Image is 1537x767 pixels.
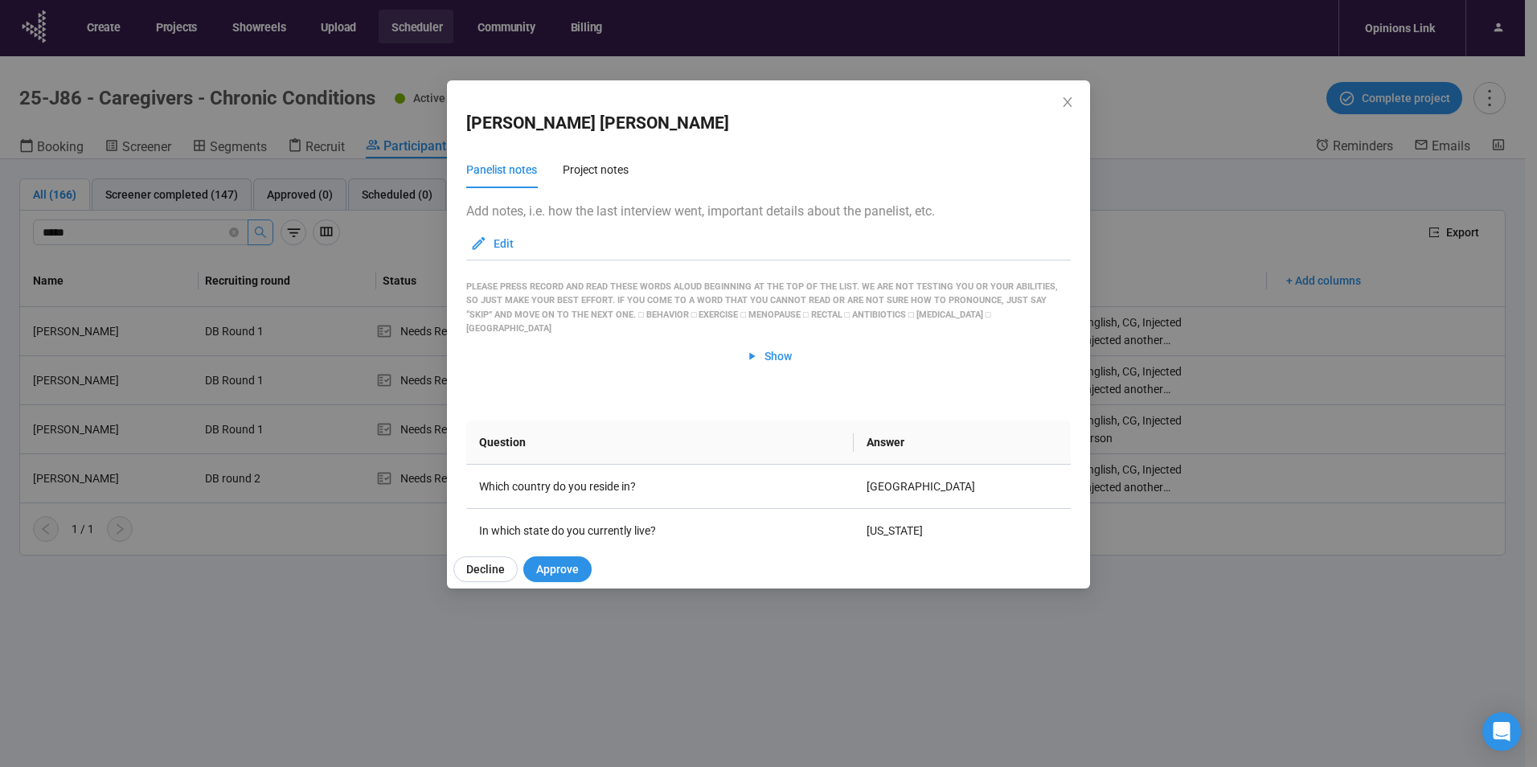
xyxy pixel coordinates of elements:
div: Please press record and read these words aloud beginning at the top of the list. We are not testi... [466,280,1071,335]
span: Approve [536,560,579,578]
div: Project notes [563,161,629,178]
th: Question [466,420,854,465]
h2: [PERSON_NAME] [PERSON_NAME] [466,110,729,137]
div: Panelist notes [466,161,537,178]
button: Approve [523,556,592,582]
div: Open Intercom Messenger [1482,712,1521,751]
span: close [1061,96,1074,109]
td: [US_STATE] [854,509,1071,553]
button: Decline [453,556,518,582]
td: [GEOGRAPHIC_DATA] [854,465,1071,509]
td: In which state do you currently live? [466,509,854,553]
button: Show [732,343,805,369]
button: Close [1059,94,1076,112]
span: Edit [494,235,514,252]
button: Edit [466,231,518,256]
th: Answer [854,420,1071,465]
span: Show [764,347,792,365]
p: Add notes, i.e. how the last interview went, important details about the panelist, etc. [466,201,1071,221]
td: Which country do you reside in? [466,465,854,509]
span: Decline [466,560,505,578]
